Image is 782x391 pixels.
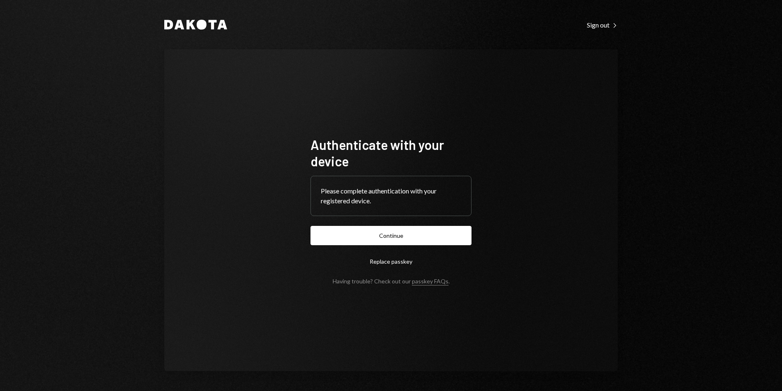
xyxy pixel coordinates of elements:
[310,136,471,169] h1: Authenticate with your device
[412,278,448,285] a: passkey FAQs
[321,186,461,206] div: Please complete authentication with your registered device.
[587,21,618,29] div: Sign out
[310,252,471,271] button: Replace passkey
[333,278,450,285] div: Having trouble? Check out our .
[310,226,471,245] button: Continue
[587,20,618,29] a: Sign out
